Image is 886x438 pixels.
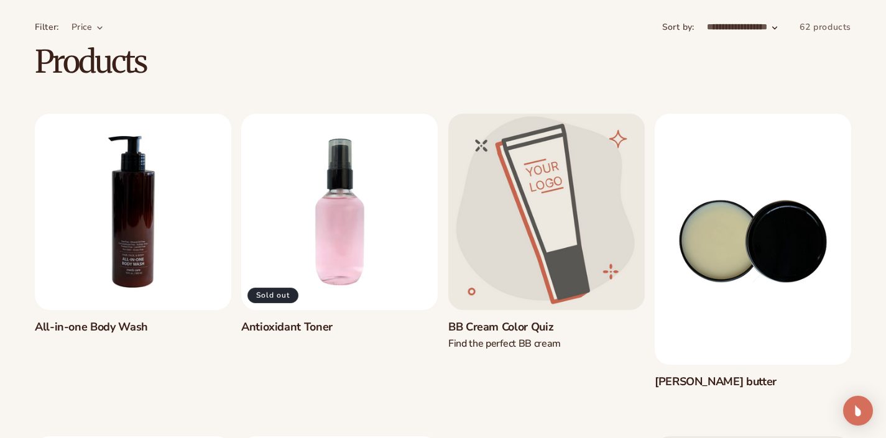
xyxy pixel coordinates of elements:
a: [PERSON_NAME] butter [655,374,851,388]
span: Price [72,21,93,33]
label: Sort by: [662,21,694,33]
p: Filter: [35,21,59,34]
a: Antioxidant Toner [241,320,438,334]
summary: Price [72,21,104,34]
a: BB Cream Color Quiz [448,320,645,334]
div: Open Intercom Messenger [843,396,873,426]
a: All-in-one Body Wash [35,320,231,334]
span: 62 products [800,21,851,33]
